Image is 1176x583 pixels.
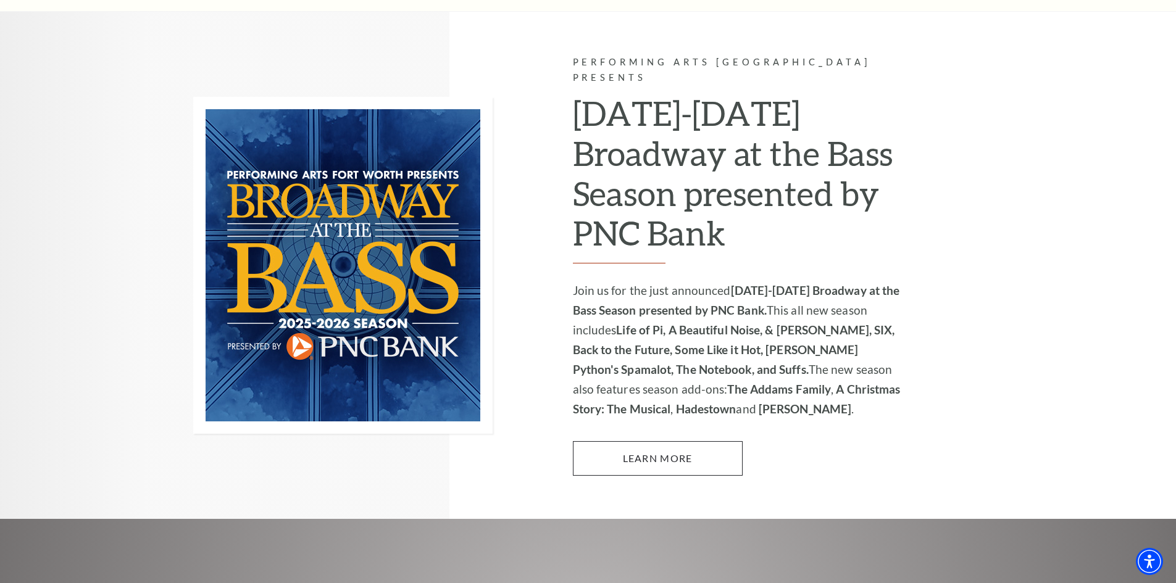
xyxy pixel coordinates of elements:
strong: [DATE]-[DATE] Broadway at the Bass Season presented by PNC Bank. [573,283,900,317]
a: Learn More 2025-2026 Broadway at the Bass Season presented by PNC Bank [573,441,743,476]
img: Performing Arts Fort Worth Presents [193,97,493,434]
strong: Hadestown [676,402,736,416]
strong: Life of Pi, A Beautiful Noise, & [PERSON_NAME], SIX, Back to the Future, Some Like it Hot, [PERSO... [573,323,895,376]
strong: [PERSON_NAME] [759,402,851,416]
strong: The Addams Family [727,382,831,396]
h2: [DATE]-[DATE] Broadway at the Bass Season presented by PNC Bank [573,93,903,263]
strong: A Christmas Story: The Musical [573,382,901,416]
p: Performing Arts [GEOGRAPHIC_DATA] Presents [573,55,903,86]
p: Join us for the just announced This all new season includes The new season also features season a... [573,281,903,419]
div: Accessibility Menu [1136,548,1163,575]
